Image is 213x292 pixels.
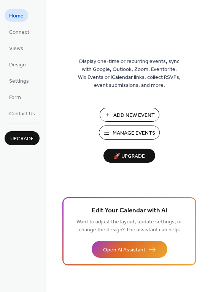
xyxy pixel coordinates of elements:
[92,241,167,258] button: Open AI Assistant
[9,77,29,85] span: Settings
[5,91,25,103] a: Form
[5,58,30,71] a: Design
[9,28,29,36] span: Connect
[5,131,40,145] button: Upgrade
[76,217,182,235] span: Want to adjust the layout, update settings, or change the design? The assistant can help.
[9,12,24,20] span: Home
[10,135,34,143] span: Upgrade
[9,110,35,118] span: Contact Us
[78,58,181,89] span: Display one-time or recurring events, sync with Google, Outlook, Zoom, Eventbrite, Wix Events or ...
[113,111,155,119] span: Add New Event
[103,246,145,254] span: Open AI Assistant
[5,25,34,38] a: Connect
[108,151,151,162] span: 🚀 Upgrade
[9,94,21,102] span: Form
[9,61,26,69] span: Design
[5,107,40,119] a: Contact Us
[113,129,155,137] span: Manage Events
[5,74,33,87] a: Settings
[103,149,155,163] button: 🚀 Upgrade
[9,45,23,53] span: Views
[92,206,167,216] span: Edit Your Calendar with AI
[100,108,159,122] button: Add New Event
[5,42,28,54] a: Views
[99,126,160,140] button: Manage Events
[5,9,28,22] a: Home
